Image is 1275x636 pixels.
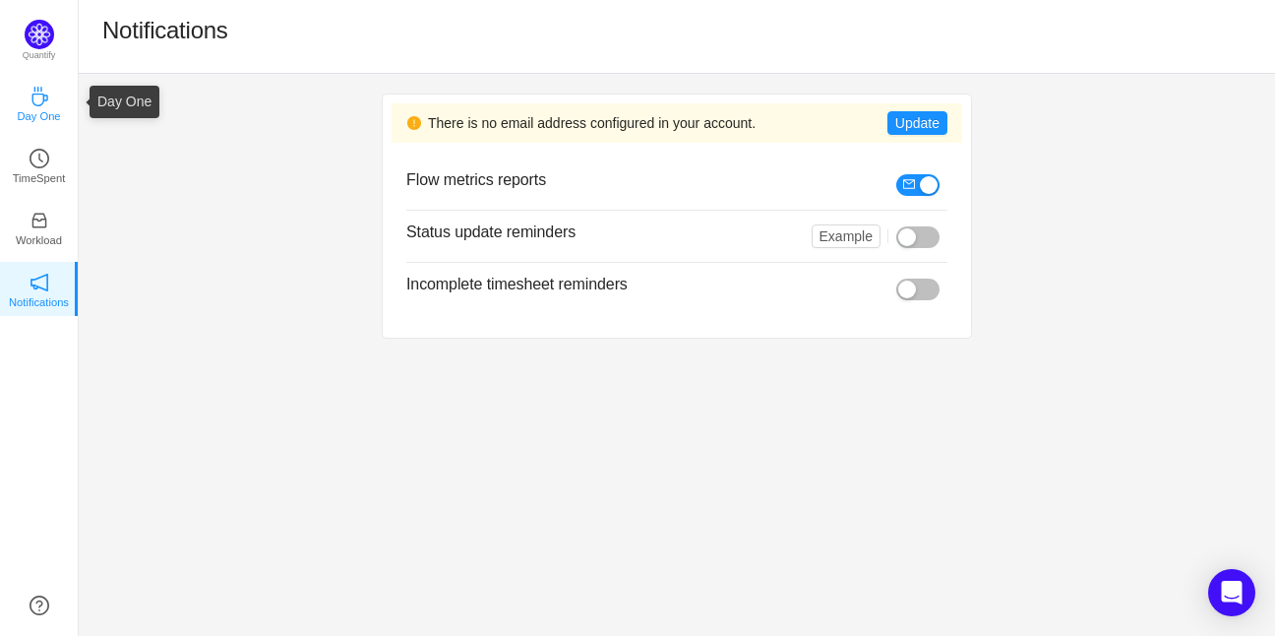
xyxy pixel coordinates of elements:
[30,93,49,112] a: icon: coffeeDay One
[30,87,49,106] i: icon: coffee
[30,273,49,292] i: icon: notification
[30,217,49,236] a: icon: inboxWorkload
[428,113,756,134] span: There is no email address configured in your account.
[812,224,880,248] button: Example
[23,49,56,63] p: Quantify
[903,178,915,190] i: icon: mail
[407,116,421,130] i: icon: exclamation-circle
[406,170,849,190] h3: Flow metrics reports
[406,223,764,242] h3: Status update reminders
[9,293,69,311] p: Notifications
[1208,569,1255,616] div: Open Intercom Messenger
[30,211,49,230] i: icon: inbox
[16,231,62,249] p: Workload
[25,20,54,49] img: Quantify
[30,596,49,615] a: icon: question-circle
[30,279,49,298] a: icon: notificationNotifications
[30,149,49,168] i: icon: clock-circle
[13,169,66,187] p: TimeSpent
[17,107,60,125] p: Day One
[887,111,947,135] button: Update
[406,275,849,294] h3: Incomplete timesheet reminders
[30,155,49,174] a: icon: clock-circleTimeSpent
[102,16,228,45] h1: Notifications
